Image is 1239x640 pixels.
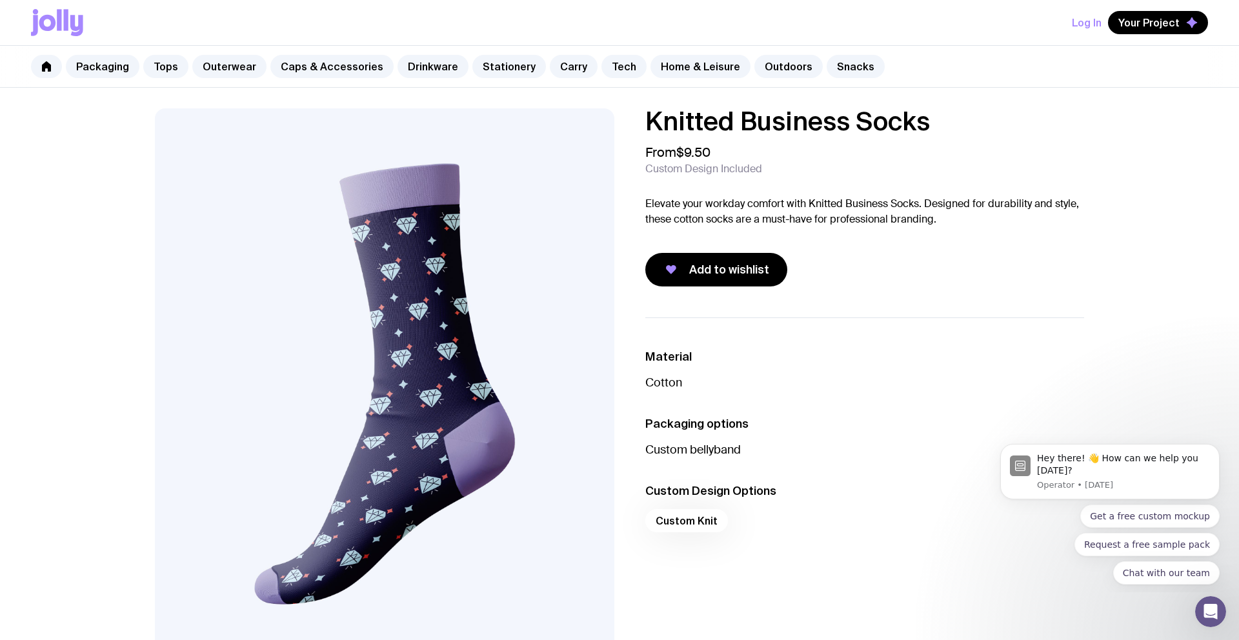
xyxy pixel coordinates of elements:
[192,55,267,78] a: Outerwear
[1118,16,1180,29] span: Your Project
[398,55,468,78] a: Drinkware
[270,55,394,78] a: Caps & Accessories
[645,442,1084,457] p: Custom bellyband
[645,108,1084,134] h1: Knitted Business Socks
[143,55,188,78] a: Tops
[645,163,762,175] span: Custom Design Included
[676,144,710,161] span: $9.50
[645,349,1084,365] h3: Material
[645,375,1084,390] p: Cotton
[472,55,546,78] a: Stationery
[981,432,1239,592] iframe: Intercom notifications message
[689,262,769,277] span: Add to wishlist
[650,55,750,78] a: Home & Leisure
[601,55,647,78] a: Tech
[66,55,139,78] a: Packaging
[645,145,710,160] span: From
[1195,596,1226,627] iframe: Intercom live chat
[1072,11,1102,34] button: Log In
[645,483,1084,499] h3: Custom Design Options
[645,416,1084,432] h3: Packaging options
[645,253,787,286] button: Add to wishlist
[1108,11,1208,34] button: Your Project
[827,55,885,78] a: Snacks
[550,55,598,78] a: Carry
[754,55,823,78] a: Outdoors
[645,196,1084,227] p: Elevate your workday comfort with Knitted Business Socks. Designed for durability and style, thes...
